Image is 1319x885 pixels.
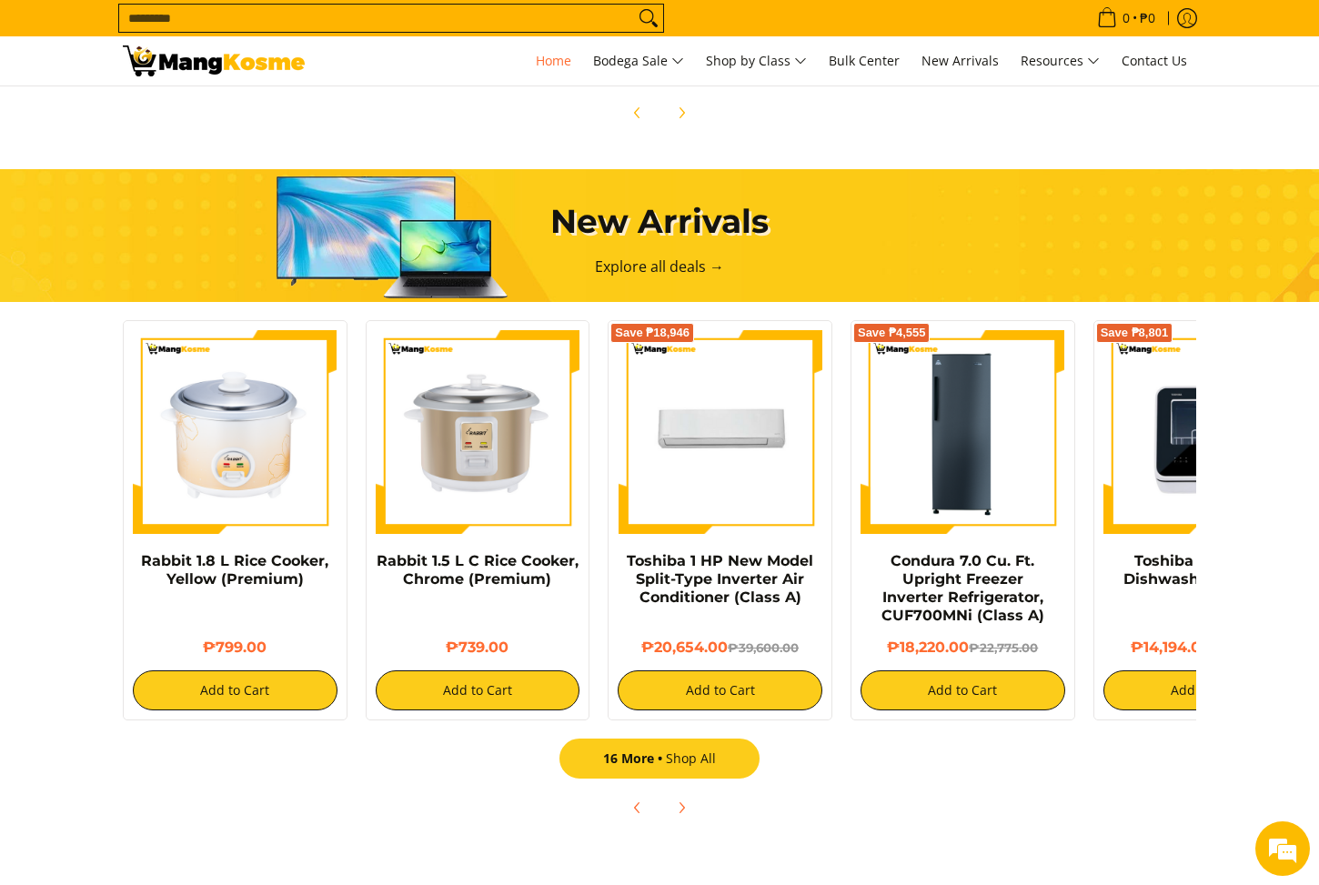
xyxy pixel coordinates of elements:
[584,36,693,85] a: Bodega Sale
[634,5,663,32] button: Search
[376,639,580,657] h6: ₱739.00
[615,327,690,338] span: Save ₱18,946
[123,45,305,76] img: Mang Kosme: Your Home Appliances Warehouse Sale Partner!
[661,93,701,133] button: Next
[9,497,347,560] textarea: Type your message and click 'Submit'
[536,52,571,69] span: Home
[1012,36,1109,85] a: Resources
[921,52,999,69] span: New Arrivals
[618,788,658,828] button: Previous
[1122,52,1187,69] span: Contact Us
[141,552,328,588] a: Rabbit 1.8 L Rice Cooker, Yellow (Premium)
[1113,36,1196,85] a: Contact Us
[595,256,724,277] a: Explore all deals →
[298,9,342,53] div: Minimize live chat window
[1021,50,1100,73] span: Resources
[1120,12,1133,25] span: 0
[706,50,807,73] span: Shop by Class
[1137,12,1158,25] span: ₱0
[618,330,822,535] img: Toshiba 1 HP New Model Split-Type Inverter Air Conditioner (Class A)
[618,639,822,657] h6: ₱20,654.00
[1123,552,1286,588] a: Toshiba Mini 4-Set Dishwasher (Class A)
[376,330,580,535] img: https://mangkosme.com/products/rabbit-1-5-l-c-rice-cooker-chrome-class-a
[881,552,1044,624] a: Condura 7.0 Cu. Ft. Upright Freezer Inverter Refrigerator, CUF700MNi (Class A)
[969,640,1038,655] del: ₱22,775.00
[618,670,822,710] button: Add to Cart
[661,788,701,828] button: Next
[820,36,909,85] a: Bulk Center
[38,229,317,413] span: We are offline. Please leave us a message.
[603,749,666,767] span: 16 More
[627,552,813,606] a: Toshiba 1 HP New Model Split-Type Inverter Air Conditioner (Class A)
[593,50,684,73] span: Bodega Sale
[618,93,658,133] button: Previous
[858,327,926,338] span: Save ₱4,555
[1101,327,1169,338] span: Save ₱8,801
[1103,330,1308,535] img: Toshiba Mini 4-Set Dishwasher (Class A)
[728,640,799,655] del: ₱39,600.00
[1092,8,1161,28] span: •
[912,36,1008,85] a: New Arrivals
[95,102,306,126] div: Leave a message
[527,36,580,85] a: Home
[697,36,816,85] a: Shop by Class
[133,639,337,657] h6: ₱799.00
[133,670,337,710] button: Add to Cart
[133,330,337,535] img: https://mangkosme.com/products/rabbit-1-8-l-rice-cooker-yellow-class-a
[1103,639,1308,657] h6: ₱14,194.00
[323,36,1196,85] nav: Main Menu
[377,552,579,588] a: Rabbit 1.5 L C Rice Cooker, Chrome (Premium)
[829,52,900,69] span: Bulk Center
[861,639,1065,657] h6: ₱18,220.00
[559,739,760,779] a: 16 MoreShop All
[861,670,1065,710] button: Add to Cart
[376,670,580,710] button: Add to Cart
[861,330,1065,535] img: Condura 7.0 Cu. Ft. Upright Freezer Inverter Refrigerator, CUF700MNi (Class A)
[1103,670,1308,710] button: Add to Cart
[267,560,330,585] em: Submit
